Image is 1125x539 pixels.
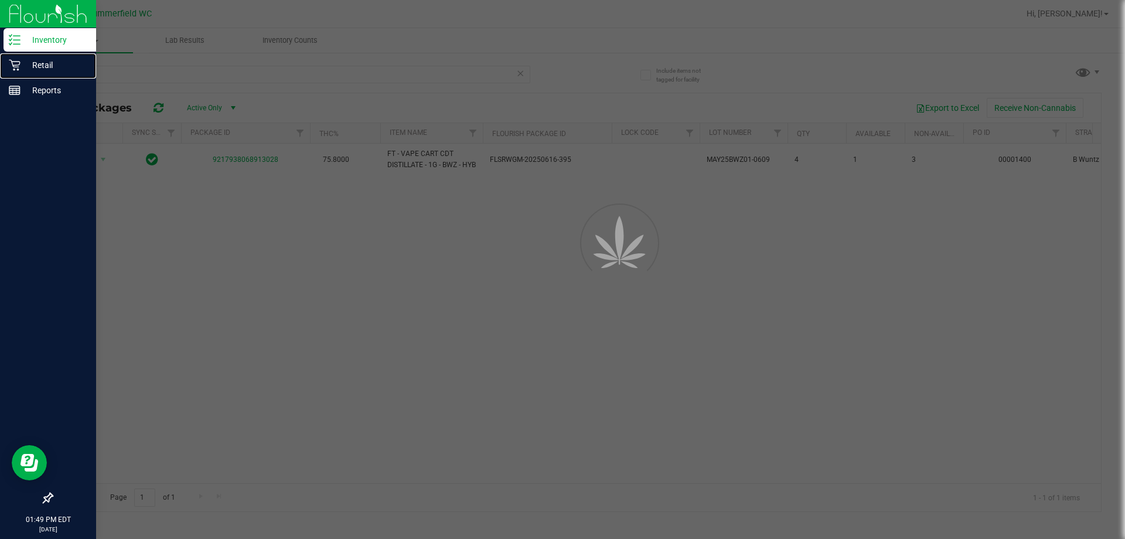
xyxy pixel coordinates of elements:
[12,445,47,480] iframe: Resource center
[21,83,91,97] p: Reports
[9,34,21,46] inline-svg: Inventory
[9,59,21,71] inline-svg: Retail
[9,84,21,96] inline-svg: Reports
[5,525,91,534] p: [DATE]
[21,58,91,72] p: Retail
[5,514,91,525] p: 01:49 PM EDT
[21,33,91,47] p: Inventory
